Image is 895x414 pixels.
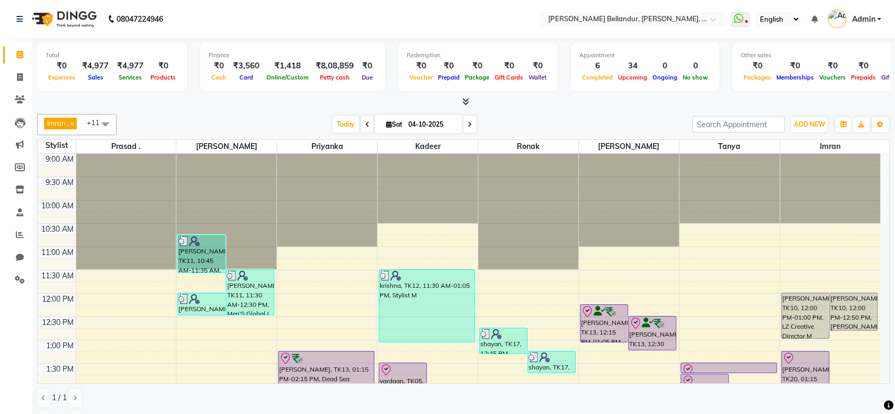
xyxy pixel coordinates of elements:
button: ADD NEW [791,117,828,132]
span: Due [359,74,375,81]
div: Finance [209,51,377,60]
div: [PERSON_NAME], TK11, 12:00 PM-12:30 PM, [PERSON_NAME] Shape-Up M [178,293,225,315]
span: Sat [383,120,405,128]
div: 6 [579,60,615,72]
span: Ronak [478,140,578,153]
div: ₹4,977 [78,60,113,72]
div: shayan, TK17, 01:15 PM-01:45 PM, [PERSON_NAME] Shape-Up M [528,351,575,373]
span: +11 [87,118,108,127]
div: 1:30 PM [44,364,76,375]
div: ₹0 [148,60,178,72]
span: Completed [579,74,615,81]
div: ₹0 [774,60,817,72]
span: Imran . [47,119,69,127]
div: ₹0 [848,60,879,72]
div: [PERSON_NAME], TK10, 12:00 PM-12:50 PM, [PERSON_NAME] Shape-Up M [830,293,877,330]
span: Petty cash [317,74,352,81]
div: [PERSON_NAME], TK13, 01:15 PM-02:15 PM, Dead Sea Pedicure W [279,351,374,396]
div: ₹8,08,859 [311,60,358,72]
div: ₹0 [358,60,377,72]
div: 9:00 AM [43,154,76,165]
div: Redemption [407,51,549,60]
div: ₹0 [435,60,462,72]
span: Gift Cards [492,74,526,81]
div: ₹0 [209,60,229,72]
span: Online/Custom [264,74,311,81]
img: logo [27,4,100,34]
span: Voucher [407,74,435,81]
div: 10:30 AM [39,224,76,235]
input: Search Appointment [692,116,785,133]
input: 2025-10-04 [405,117,458,133]
div: 12:30 PM [40,317,76,328]
span: [PERSON_NAME] [176,140,276,153]
span: Products [148,74,178,81]
span: [PERSON_NAME] [579,140,679,153]
div: 34 [615,60,650,72]
div: vardaan, TK05, 01:45 PM-02:15 PM, Add on Detan Face & Neck W [681,374,728,396]
div: ₹0 [741,60,774,72]
span: Admin [852,14,875,25]
div: ₹1,418 [264,60,311,72]
span: Prepaid [435,74,462,81]
span: Sales [85,74,106,81]
div: ₹0 [46,60,78,72]
span: Prepaids [848,74,879,81]
span: No show [680,74,711,81]
span: Services [116,74,145,81]
div: ₹4,977 [113,60,148,72]
div: shayan, TK17, 12:45 PM-01:20 PM, Top Stylist M [480,328,527,354]
a: x [69,119,74,127]
div: [PERSON_NAME], TK13, 12:30 PM-01:15 PM, Regular Shave M [629,316,676,350]
span: Tanya [679,140,780,153]
div: 0 [650,60,680,72]
span: Expenses [46,74,78,81]
div: [PERSON_NAME], TK11, 10:45 AM-11:35 AM, Stylist M [178,235,225,272]
span: Vouchers [817,74,848,81]
span: Ongoing [650,74,680,81]
div: ₹3,560 [229,60,264,72]
span: Cash [209,74,229,81]
div: Appointment [579,51,711,60]
div: 9:30 AM [43,177,76,188]
div: Stylist [38,140,76,151]
span: Priyanka [277,140,377,153]
div: 1:00 PM [44,340,76,351]
span: Packages [741,74,774,81]
span: Card [237,74,256,81]
div: [PERSON_NAME], TK13, 12:15 PM-01:05 PM, Top Stylist M [580,305,628,342]
div: 12:00 PM [40,294,76,305]
span: Prasad . [76,140,176,153]
div: krishna, TK12, 11:30 AM-01:05 PM, Stylist M [379,270,475,342]
span: 1 / 1 [52,392,67,403]
span: Today [333,116,359,133]
div: 11:00 AM [39,247,76,258]
div: 11:30 AM [39,270,76,281]
div: [PERSON_NAME], TK11, 11:30 AM-12:30 PM, Men'S Global ( Technician ) 1 M [226,270,273,315]
span: Package [462,74,492,81]
div: ₹0 [526,60,549,72]
img: Admin [828,10,846,28]
span: Wallet [526,74,549,81]
div: 10:00 AM [39,200,76,212]
div: ₹0 [492,60,526,72]
span: Memberships [774,74,817,81]
div: Total [46,51,178,60]
span: Upcoming [615,74,650,81]
div: ₹0 [817,60,848,72]
span: ADD NEW [794,120,825,128]
div: [PERSON_NAME], TK20, 01:15 PM-02:30 PM, LZ Creative Director M [782,351,829,408]
div: vardaan, TK05, 01:30 PM-01:45 PM, Upperlip Threading W [681,363,776,373]
div: 0 [680,60,711,72]
span: Imran [780,140,880,153]
div: ₹0 [462,60,492,72]
div: [PERSON_NAME], TK10, 12:00 PM-01:00 PM, LZ Creative Director M [782,293,829,338]
span: kadeer [378,140,478,153]
b: 08047224946 [117,4,163,34]
div: vardaan, TK05, 01:30 PM-02:15 PM, [PERSON_NAME] Shape-Up M [379,363,426,396]
div: ₹0 [407,60,435,72]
